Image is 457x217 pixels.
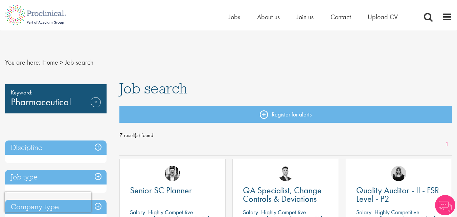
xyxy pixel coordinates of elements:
[243,208,258,216] span: Salary
[5,140,107,155] h3: Discipline
[130,186,215,195] a: Senior SC Planner
[5,192,91,212] iframe: reCAPTCHA
[130,185,192,196] span: Senior SC Planner
[278,166,293,181] img: Joshua Godden
[130,208,145,216] span: Salary
[60,58,63,67] span: >
[42,58,58,67] a: breadcrumb link
[11,88,101,97] span: Keyword:
[435,195,455,215] img: Chatbot
[257,13,280,21] a: About us
[65,58,93,67] span: Job search
[119,130,452,140] span: 7 result(s) found
[5,58,41,67] span: You are here:
[442,140,452,148] a: 1
[229,13,240,21] a: Jobs
[91,97,101,117] a: Remove
[165,166,180,181] img: Edward Little
[243,185,322,204] span: QA Specialist, Change Controls & Deviations
[368,13,398,21] a: Upload CV
[119,106,452,123] a: Register for alerts
[5,84,107,113] div: Pharmaceutical
[374,208,419,216] p: Highly Competitive
[119,79,187,97] span: Job search
[391,166,406,181] img: Molly Colclough
[330,13,351,21] a: Contact
[356,186,441,203] a: Quality Auditor - II - FSR Level - P2
[356,208,371,216] span: Salary
[356,185,439,204] span: Quality Auditor - II - FSR Level - P2
[148,208,193,216] p: Highly Competitive
[243,186,328,203] a: QA Specialist, Change Controls & Deviations
[261,208,306,216] p: Highly Competitive
[297,13,314,21] a: Join us
[5,170,107,185] h3: Job type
